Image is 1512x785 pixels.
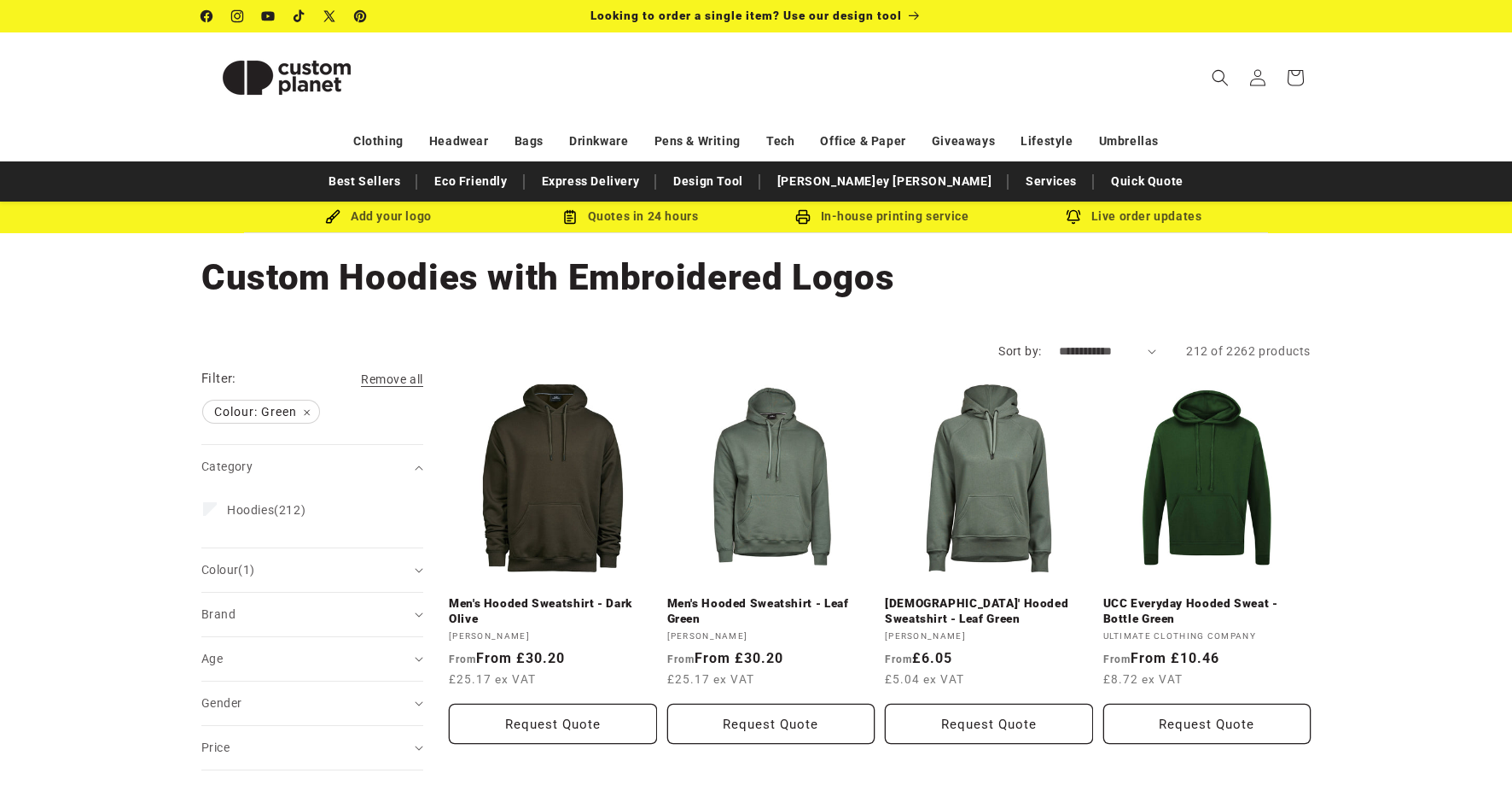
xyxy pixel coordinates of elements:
[504,206,756,227] div: Quotes in 24 hours
[201,401,321,423] a: Colour: Green
[201,607,236,621] span: Brand
[201,652,223,665] span: Age
[201,696,241,710] span: Gender
[201,593,423,636] summary: Brand (0 selected)
[426,167,515,196] a: Eco Friendly
[201,255,1311,301] h1: Custom Hoodies with Embroidered Logos
[1008,206,1259,227] div: Live order updates
[1099,126,1159,156] a: Umbrellas
[1102,167,1192,196] a: Quick Quote
[667,704,875,744] button: Request Quote
[227,503,274,517] span: Hoodies
[1201,59,1239,97] summary: Search
[515,126,544,156] a: Bags
[201,369,236,389] h2: Filter:
[201,726,423,770] summary: Price
[1103,596,1311,626] a: UCC Everyday Hooded Sweat - Bottle Green
[429,126,489,156] a: Headwear
[201,682,423,725] summary: Gender (0 selected)
[201,548,423,592] summary: Colour (1 selected)
[227,502,305,518] span: (212)
[820,126,905,156] a: Office & Paper
[533,167,648,196] a: Express Delivery
[885,704,1093,744] button: Request Quote
[667,596,875,626] a: Men's Hooded Sweatshirt - Leaf Green
[562,209,578,225] img: Order Updates Icon
[320,167,409,196] a: Best Sellers
[885,596,1093,626] a: [DEMOGRAPHIC_DATA]' Hooded Sweatshirt - Leaf Green
[201,741,230,754] span: Price
[769,167,1000,196] a: [PERSON_NAME]ey [PERSON_NAME]
[325,209,340,225] img: Brush Icon
[201,563,255,577] span: Colour
[201,460,253,473] span: Category
[932,126,995,156] a: Giveaways
[1186,344,1311,358] span: 212 of 2262 products
[654,126,741,156] a: Pens & Writing
[795,209,811,225] img: In-house printing
[756,206,1008,227] div: In-house printing service
[361,372,423,386] span: Remove all
[665,167,752,196] a: Design Tool
[201,637,423,681] summary: Age (0 selected)
[238,563,254,577] span: (1)
[766,126,794,156] a: Tech
[353,126,404,156] a: Clothing
[253,206,504,227] div: Add your logo
[569,126,628,156] a: Drinkware
[1103,704,1311,744] button: Request Quote
[203,401,319,423] span: Colour: Green
[201,445,423,489] summary: Category (0 selected)
[201,39,372,116] img: Custom Planet
[449,704,657,744] button: Request Quote
[590,9,902,22] span: Looking to order a single item? Use our design tool
[998,344,1041,358] label: Sort by:
[1017,167,1085,196] a: Services
[1021,126,1073,156] a: Lifestyle
[1066,209,1081,225] img: Order updates
[195,32,379,122] a: Custom Planet
[361,369,423,390] a: Remove all
[449,596,657,626] a: Men's Hooded Sweatshirt - Dark Olive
